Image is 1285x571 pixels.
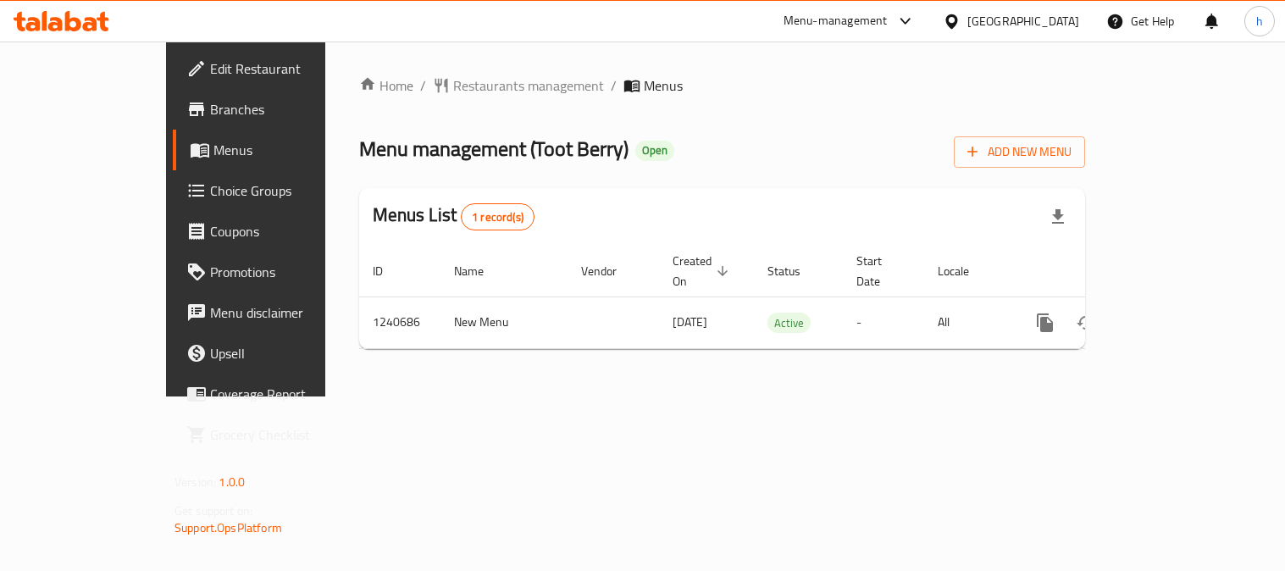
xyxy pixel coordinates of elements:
span: Menu management ( Toot Berry ) [359,130,629,168]
a: Menu disclaimer [173,292,380,333]
th: Actions [1011,246,1201,297]
span: Upsell [210,343,367,363]
span: 1 record(s) [462,209,534,225]
div: Total records count [461,203,534,230]
td: All [924,297,1011,348]
span: Menus [213,140,367,160]
a: Coupons [173,211,380,252]
button: Add New Menu [954,136,1085,168]
td: - [843,297,924,348]
span: Get support on: [174,500,252,522]
nav: breadcrumb [359,75,1085,96]
span: Name [454,261,506,281]
div: Menu-management [784,11,888,31]
span: Locale [938,261,991,281]
span: 1.0.0 [219,471,245,493]
h2: Menus List [373,202,534,230]
a: Choice Groups [173,170,380,211]
span: Coverage Report [210,384,367,404]
a: Coverage Report [173,374,380,414]
td: New Menu [440,297,568,348]
span: [DATE] [673,311,707,333]
div: Open [635,141,674,161]
a: Branches [173,89,380,130]
span: Menus [644,75,683,96]
a: Grocery Checklist [173,414,380,455]
span: Start Date [856,251,904,291]
li: / [611,75,617,96]
span: Promotions [210,262,367,282]
a: Upsell [173,333,380,374]
button: Change Status [1066,302,1106,343]
span: Coupons [210,221,367,241]
div: [GEOGRAPHIC_DATA] [967,12,1079,30]
span: Branches [210,99,367,119]
span: Vendor [581,261,639,281]
span: Active [767,313,811,333]
a: Edit Restaurant [173,48,380,89]
span: Choice Groups [210,180,367,201]
span: Add New Menu [967,141,1072,163]
a: Home [359,75,413,96]
a: Menus [173,130,380,170]
span: Edit Restaurant [210,58,367,79]
span: h [1256,12,1263,30]
span: Status [767,261,823,281]
button: more [1025,302,1066,343]
table: enhanced table [359,246,1201,349]
div: Export file [1038,197,1078,237]
a: Promotions [173,252,380,292]
li: / [420,75,426,96]
span: Created On [673,251,734,291]
span: Restaurants management [453,75,604,96]
a: Restaurants management [433,75,604,96]
span: Menu disclaimer [210,302,367,323]
td: 1240686 [359,297,440,348]
span: Open [635,143,674,158]
a: Support.OpsPlatform [174,517,282,539]
span: ID [373,261,405,281]
span: Version: [174,471,216,493]
span: Grocery Checklist [210,424,367,445]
